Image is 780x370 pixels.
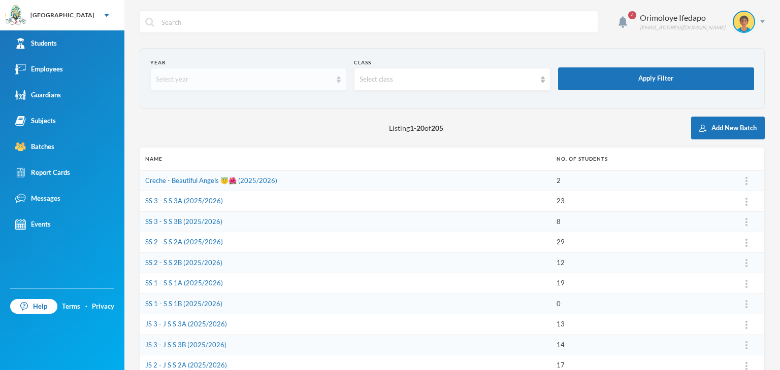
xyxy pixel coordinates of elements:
[145,176,277,184] a: Creche - Beautiful Angels 😇🌺 (2025/2026)
[551,273,729,294] td: 19
[745,218,747,226] img: ...
[745,259,747,267] img: ...
[156,75,332,85] div: Select year
[15,116,56,126] div: Subjects
[734,12,754,32] img: STUDENT
[354,59,550,66] div: Class
[745,280,747,288] img: ...
[140,147,551,170] th: Name
[410,124,414,132] b: 1
[145,18,154,27] img: search
[416,124,425,132] b: 20
[145,300,222,308] a: SS 1 - S S 1B (2025/2026)
[15,38,57,49] div: Students
[62,302,80,312] a: Terms
[160,11,593,33] input: Search
[360,75,535,85] div: Select class
[551,147,729,170] th: No. of students
[551,293,729,314] td: 0
[551,232,729,253] td: 29
[745,239,747,247] img: ...
[15,141,54,152] div: Batches
[745,177,747,185] img: ...
[745,300,747,308] img: ...
[15,64,63,75] div: Employees
[145,258,222,267] a: SS 2 - S S 2B (2025/2026)
[558,67,754,90] button: Apply Filter
[551,252,729,273] td: 12
[745,341,747,349] img: ...
[551,191,729,212] td: 23
[745,321,747,329] img: ...
[150,59,346,66] div: Year
[691,117,765,139] button: Add New Batch
[628,11,636,19] span: 4
[551,170,729,191] td: 2
[640,12,725,24] div: Orimoloye Ifedapo
[6,6,26,26] img: logo
[145,238,223,246] a: SS 2 - S S 2A (2025/2026)
[92,302,114,312] a: Privacy
[145,320,227,328] a: JS 3 - J S S 3A (2025/2026)
[30,11,94,20] div: [GEOGRAPHIC_DATA]
[745,198,747,206] img: ...
[145,197,223,205] a: SS 3 - S S 3A (2025/2026)
[145,279,223,287] a: SS 1 - S S 1A (2025/2026)
[15,167,70,178] div: Report Cards
[145,361,227,369] a: JS 2 - J S S 2A (2025/2026)
[551,314,729,335] td: 13
[551,335,729,355] td: 14
[640,24,725,31] div: [EMAIL_ADDRESS][DOMAIN_NAME]
[145,217,222,226] a: SS 3 - S S 3B (2025/2026)
[15,193,60,204] div: Messages
[431,124,443,132] b: 205
[85,302,87,312] div: ·
[745,362,747,370] img: ...
[145,341,226,349] a: JS 3 - J S S 3B (2025/2026)
[389,123,443,133] span: Listing - of
[15,90,61,100] div: Guardians
[10,299,57,314] a: Help
[551,211,729,232] td: 8
[15,219,51,230] div: Events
